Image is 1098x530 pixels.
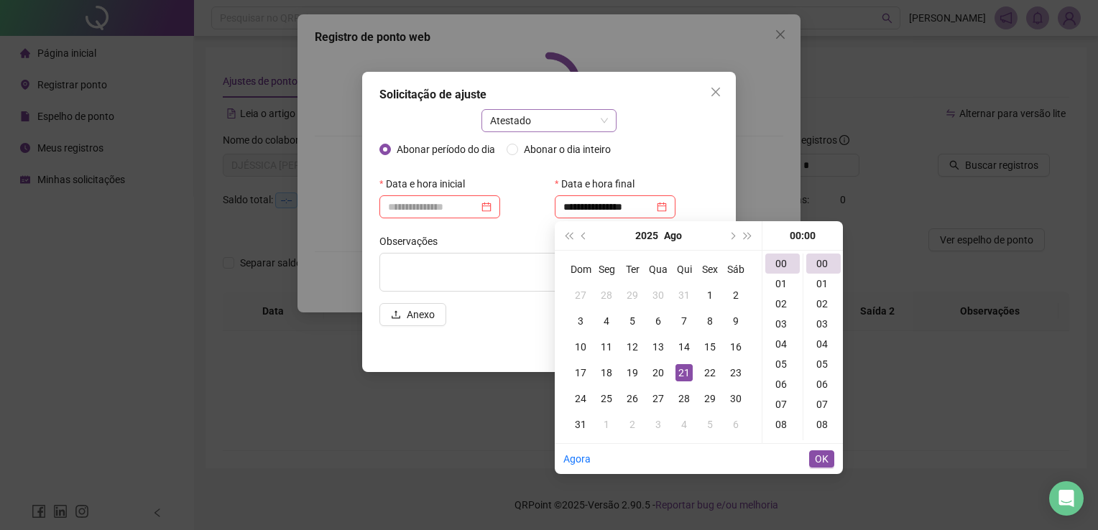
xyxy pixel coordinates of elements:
[701,287,719,304] div: 1
[391,310,401,320] span: upload
[645,412,671,437] td: 2025-09-03
[650,364,667,381] div: 20
[806,374,841,394] div: 06
[572,416,589,433] div: 31
[765,414,800,434] div: 08
[624,287,641,304] div: 29
[598,416,615,433] div: 1
[490,110,609,131] span: Atestado
[598,312,615,330] div: 4
[594,386,619,412] td: 2025-08-25
[727,312,744,330] div: 9
[576,221,592,250] button: prev-year
[806,334,841,354] div: 04
[671,308,697,334] td: 2025-08-07
[765,434,800,455] div: 09
[815,451,829,467] span: OK
[723,256,749,282] th: Sáb
[765,314,800,334] div: 03
[723,282,749,308] td: 2025-08-02
[555,172,644,195] label: Data e hora final
[671,386,697,412] td: 2025-08-28
[619,282,645,308] td: 2025-07-29
[572,390,589,407] div: 24
[645,360,671,386] td: 2025-08-20
[697,334,723,360] td: 2025-08-15
[697,256,723,282] th: Sex
[723,308,749,334] td: 2025-08-09
[594,256,619,282] th: Seg
[645,334,671,360] td: 2025-08-13
[619,256,645,282] th: Ter
[675,416,693,433] div: 4
[765,254,800,274] div: 00
[765,334,800,354] div: 04
[727,416,744,433] div: 6
[806,294,841,314] div: 02
[724,221,739,250] button: next-year
[727,364,744,381] div: 23
[568,282,594,308] td: 2025-07-27
[650,338,667,355] div: 13
[391,141,501,157] span: Abonar período do dia
[650,287,667,304] div: 30
[727,338,744,355] div: 16
[635,221,658,250] button: year panel
[594,308,619,334] td: 2025-08-04
[809,450,834,468] button: OK
[598,364,615,381] div: 18
[697,360,723,386] td: 2025-08-22
[671,334,697,360] td: 2025-08-14
[664,221,682,250] button: month panel
[379,303,446,326] button: uploadAnexo
[594,412,619,437] td: 2025-09-01
[727,390,744,407] div: 30
[624,416,641,433] div: 2
[765,354,800,374] div: 05
[563,453,591,465] a: Agora
[572,364,589,381] div: 17
[723,334,749,360] td: 2025-08-16
[568,256,594,282] th: Dom
[624,364,641,381] div: 19
[619,360,645,386] td: 2025-08-19
[675,287,693,304] div: 31
[1049,481,1084,516] div: Open Intercom Messenger
[697,412,723,437] td: 2025-09-05
[671,412,697,437] td: 2025-09-04
[806,354,841,374] div: 05
[572,312,589,330] div: 3
[701,390,719,407] div: 29
[806,394,841,414] div: 07
[598,390,615,407] div: 25
[619,412,645,437] td: 2025-09-02
[806,314,841,334] div: 03
[650,390,667,407] div: 27
[624,312,641,330] div: 5
[619,386,645,412] td: 2025-08-26
[704,80,727,103] button: Close
[594,334,619,360] td: 2025-08-11
[379,172,474,195] label: Data e hora inicial
[379,86,719,103] div: Solicitação de ajuste
[697,282,723,308] td: 2025-08-01
[727,287,744,304] div: 2
[624,338,641,355] div: 12
[723,386,749,412] td: 2025-08-30
[568,334,594,360] td: 2025-08-10
[560,221,576,250] button: super-prev-year
[594,360,619,386] td: 2025-08-18
[701,312,719,330] div: 8
[407,307,435,322] span: Anexo
[645,386,671,412] td: 2025-08-27
[650,312,667,330] div: 6
[768,221,837,250] div: 00:00
[518,141,617,157] span: Abonar o dia inteiro
[765,394,800,414] div: 07
[671,360,697,386] td: 2025-08-21
[723,412,749,437] td: 2025-09-06
[806,254,841,274] div: 00
[671,256,697,282] th: Qui
[598,338,615,355] div: 11
[701,416,719,433] div: 5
